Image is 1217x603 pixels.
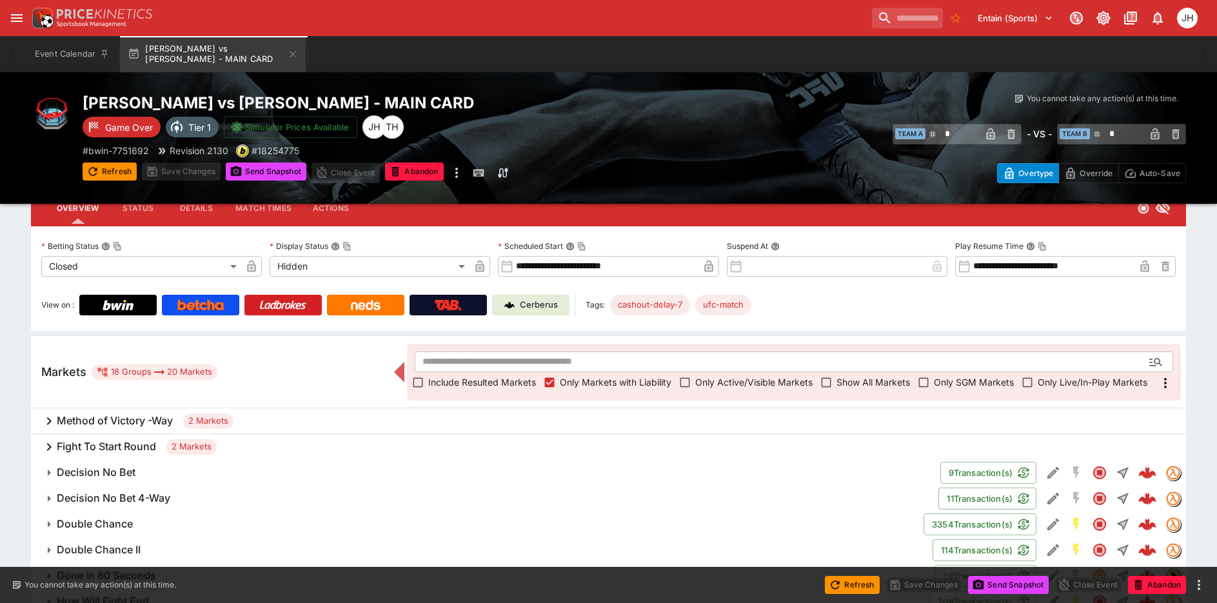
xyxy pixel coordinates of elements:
[1088,513,1111,536] button: Closed
[1140,166,1180,180] p: Auto-Save
[1042,461,1065,484] button: Edit Detail
[1111,461,1134,484] button: Straight
[252,144,299,157] p: Copy To Clipboard
[31,486,938,511] button: Decision No Bet 4-Way
[1038,375,1147,389] span: Only Live/In-Play Markets
[520,299,558,311] p: Cerberus
[1134,563,1160,589] a: 9edc2bd0-c637-4764-9d86-8eddad7c4c93
[428,375,536,389] span: Include Resulted Markets
[1042,513,1065,536] button: Edit Detail
[31,511,924,537] button: Double Chance
[1128,576,1186,594] button: Abandon
[1134,460,1160,486] a: 6c8058fc-fd01-49ba-a017-25bc9cc832e3
[27,36,117,72] button: Event Calendar
[1065,487,1088,510] button: SGM Disabled
[105,121,153,134] p: Game Over
[1137,202,1150,215] svg: Closed
[1134,486,1160,511] a: 86ba59f7-d403-44f4-983b-e50a1204797a
[177,300,224,310] img: Betcha
[1138,541,1156,559] div: abadc82d-167d-4e85-a5fa-f255c1b2932a
[1092,517,1107,532] svg: Closed
[270,241,328,252] p: Display Status
[331,242,340,251] button: Display StatusCopy To Clipboard
[1060,128,1090,139] span: Team B
[498,241,563,252] p: Scheduled Start
[385,164,443,177] span: Mark an event as closed and abandoned.
[1119,6,1142,30] button: Documentation
[1065,564,1088,588] button: SGM Disabled
[435,300,462,310] img: TabNZ
[1144,350,1167,373] button: Open
[1080,166,1113,180] p: Override
[1042,564,1065,588] button: Edit Detail
[1092,465,1107,480] svg: Closed
[31,563,935,589] button: Gone in 60 Seconds
[57,466,135,479] h6: Decision No Bet
[270,256,470,277] div: Hidden
[1138,489,1156,508] img: logo-cerberus--red.svg
[362,115,386,139] div: Jordan Hughes
[566,242,575,251] button: Scheduled StartCopy To Clipboard
[120,36,306,72] button: [PERSON_NAME] vs [PERSON_NAME] - MAIN CARD
[1088,461,1111,484] button: Closed
[586,295,605,315] label: Tags:
[1138,515,1156,533] img: logo-cerberus--red.svg
[1146,6,1169,30] button: Notifications
[825,576,879,594] button: Refresh
[836,375,910,389] span: Show All Markets
[1111,539,1134,562] button: Straight
[610,295,690,315] div: Betting Target: cerberus
[449,163,464,183] button: more
[1134,537,1160,563] a: abadc82d-167d-4e85-a5fa-f255c1b2932a
[224,116,357,138] button: Simulator Prices Available
[1166,543,1180,557] img: tradingmodel
[1027,127,1052,141] h6: - VS -
[1166,466,1180,480] img: tradingmodel
[381,115,404,139] div: Todd Henderson
[1158,375,1173,391] svg: More
[1166,517,1180,531] img: tradingmodel
[1138,464,1156,482] div: 6c8058fc-fd01-49ba-a017-25bc9cc832e3
[1065,461,1088,484] button: SGM Disabled
[1165,542,1181,558] div: tradingmodel
[57,9,152,19] img: PriceKinetics
[924,513,1036,535] button: 3354Transaction(s)
[97,364,212,380] div: 18 Groups 20 Markets
[83,163,137,181] button: Refresh
[183,415,233,428] span: 2 Markets
[1166,491,1180,506] img: tradingmodel
[259,300,306,310] img: Ladbrokes
[1038,242,1047,251] button: Copy To Clipboard
[1138,515,1156,533] div: 87e40364-83b8-43e7-93e2-831ccf33a869
[1088,487,1111,510] button: Closed
[1088,564,1111,588] button: Suspended
[1165,465,1181,480] div: tradingmodel
[504,300,515,310] img: Cerberus
[83,144,149,157] p: Copy To Clipboard
[31,537,933,563] button: Double Chance II
[968,576,1049,594] button: Send Snapshot
[57,440,156,453] h6: Fight To Start Round
[41,295,74,315] label: View on :
[1092,491,1107,506] svg: Closed
[935,565,1036,587] button: 28Transaction(s)
[236,144,249,157] div: bwin
[226,163,306,181] button: Send Snapshot
[237,145,248,157] img: bwin.png
[1134,511,1160,537] a: 87e40364-83b8-43e7-93e2-831ccf33a869
[492,295,569,315] a: Cerberus
[577,242,586,251] button: Copy To Clipboard
[695,375,813,389] span: Only Active/Visible Markets
[41,256,241,277] div: Closed
[41,241,99,252] p: Betting Status
[1018,166,1053,180] p: Overtype
[1138,489,1156,508] div: 86ba59f7-d403-44f4-983b-e50a1204797a
[938,488,1036,509] button: 11Transaction(s)
[57,491,170,505] h6: Decision No Bet 4-Way
[302,193,360,224] button: Actions
[771,242,780,251] button: Suspend At
[695,295,751,315] div: Betting Target: cerberus
[872,8,943,28] input: search
[57,543,141,557] h6: Double Chance II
